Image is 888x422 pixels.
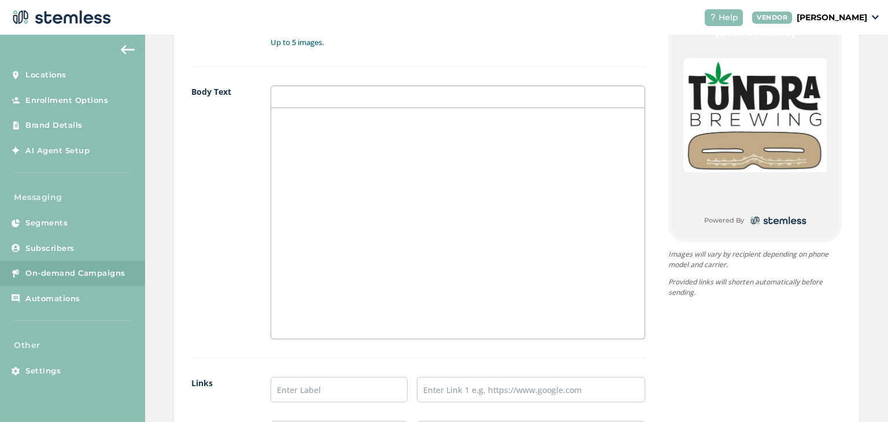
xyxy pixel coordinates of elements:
img: icon-help-white-03924b79.svg [709,14,716,21]
label: Body Text [191,86,248,339]
img: logo-dark-0685b13c.svg [749,214,806,227]
span: Automations [25,293,80,305]
span: Segments [25,217,68,229]
img: logo-dark-0685b13c.svg [9,6,111,29]
iframe: Chat Widget [830,367,888,422]
small: Powered By [704,216,744,225]
input: Enter Label [271,377,408,402]
span: Settings [25,365,61,377]
span: AI Agent Setup [25,145,90,157]
p: Provided links will shorten automatically before sending. [668,277,842,298]
span: On-demand Campaigns [25,268,125,279]
span: Subscribers [25,243,75,254]
p: [PERSON_NAME] [797,12,867,24]
span: Help [719,12,738,24]
span: Locations [25,69,66,81]
span: Brand Details [25,120,83,131]
img: icon-arrow-back-accent-c549486e.svg [121,45,135,54]
img: icon_down-arrow-small-66adaf34.svg [872,15,879,20]
img: 2Q== [683,58,827,172]
p: Images will vary by recipient depending on phone model and carrier. [668,249,842,270]
input: Enter Link 1 e.g. https://www.google.com [417,377,645,402]
span: Enrollment Options [25,95,108,106]
div: VENDOR [752,12,792,24]
label: Up to 5 images. [271,37,645,49]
